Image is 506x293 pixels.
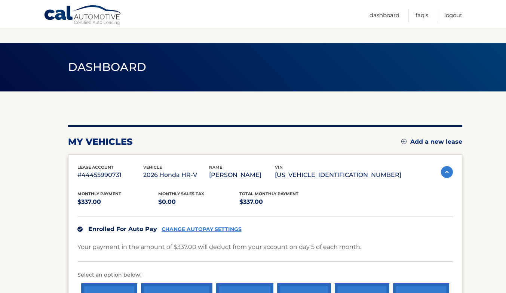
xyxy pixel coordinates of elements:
[401,139,407,144] img: add.svg
[158,197,239,207] p: $0.00
[415,9,428,21] a: FAQ's
[441,166,453,178] img: accordion-active.svg
[44,5,122,27] a: Cal Automotive
[444,9,462,21] a: Logout
[77,242,361,252] p: Your payment in the amount of $337.00 will deduct from your account on day 5 of each month.
[401,138,462,146] a: Add a new lease
[239,197,321,207] p: $337.00
[77,271,453,280] p: Select an option below:
[68,60,147,74] span: Dashboard
[239,191,298,196] span: Total Monthly Payment
[88,225,157,233] span: Enrolled For Auto Pay
[143,170,209,180] p: 2026 Honda HR-V
[77,191,121,196] span: Monthly Payment
[275,170,401,180] p: [US_VEHICLE_IDENTIFICATION_NUMBER]
[209,170,275,180] p: [PERSON_NAME]
[158,191,204,196] span: Monthly sales Tax
[77,170,143,180] p: #44455990731
[143,165,162,170] span: vehicle
[77,165,114,170] span: lease account
[77,227,83,232] img: check.svg
[209,165,222,170] span: name
[275,165,283,170] span: vin
[77,197,159,207] p: $337.00
[369,9,399,21] a: Dashboard
[68,136,133,147] h2: my vehicles
[162,226,242,233] a: CHANGE AUTOPAY SETTINGS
